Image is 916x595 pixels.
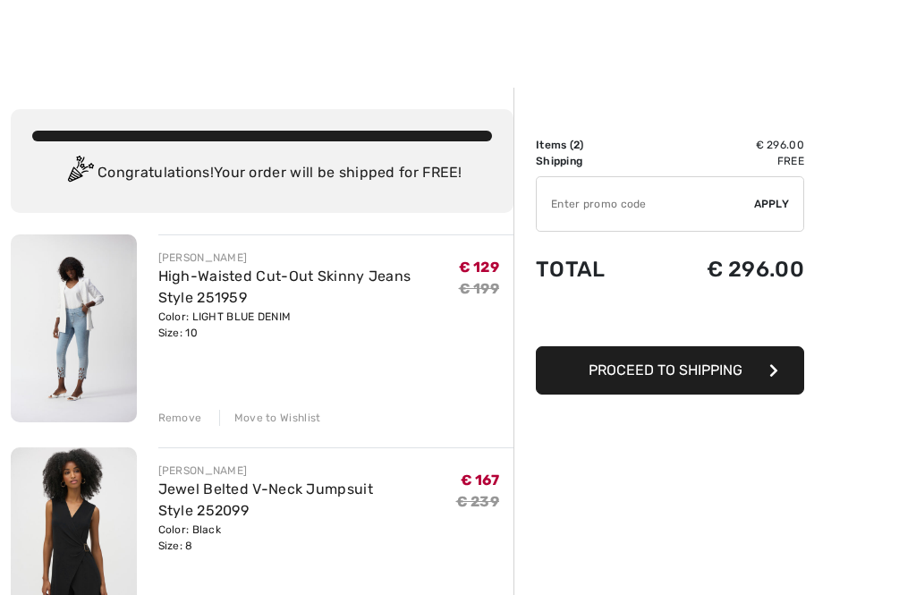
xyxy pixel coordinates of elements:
td: € 296.00 [647,239,804,300]
s: € 199 [459,280,500,297]
a: High-Waisted Cut-Out Skinny Jeans Style 251959 [158,268,411,306]
a: Jewel Belted V-Neck Jumpsuit Style 252099 [158,480,373,519]
td: Total [536,239,647,300]
span: 2 [573,139,580,151]
img: High-Waisted Cut-Out Skinny Jeans Style 251959 [11,234,137,422]
span: € 167 [461,472,500,489]
div: Move to Wishlist [219,410,321,426]
td: Shipping [536,153,647,169]
img: Congratulation2.svg [62,156,98,191]
span: € 129 [459,259,500,276]
div: Remove [158,410,202,426]
div: Congratulations! Your order will be shipped for FREE! [32,156,492,191]
s: € 239 [456,493,500,510]
div: Color: Black Size: 8 [158,522,456,554]
div: Color: LIGHT BLUE DENIM Size: 10 [158,309,459,341]
span: Proceed to Shipping [589,361,742,378]
td: Free [647,153,804,169]
td: € 296.00 [647,137,804,153]
iframe: PayPal [536,300,804,340]
td: Items ( ) [536,137,647,153]
div: [PERSON_NAME] [158,250,459,266]
div: [PERSON_NAME] [158,463,456,479]
button: Proceed to Shipping [536,346,804,395]
span: Apply [754,196,790,212]
input: Promo code [537,177,754,231]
